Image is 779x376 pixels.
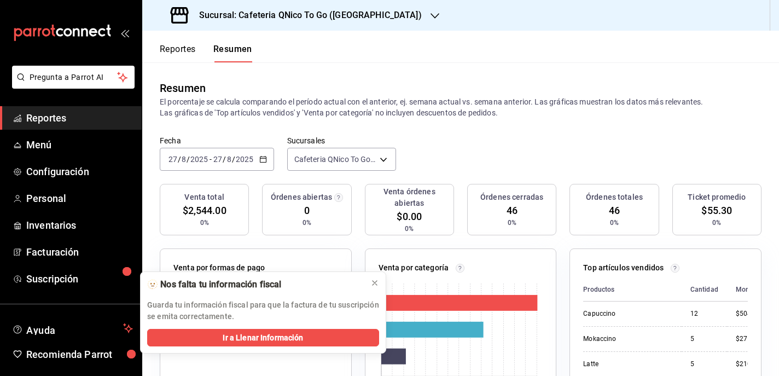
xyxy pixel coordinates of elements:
h3: Sucursal: Cafeteria QNico To Go ([GEOGRAPHIC_DATA]) [190,9,422,22]
div: Capuccino [583,309,672,319]
p: Venta por formas de pago [173,262,265,274]
label: Sucursales [287,137,396,144]
span: 0% [303,218,311,228]
input: -- [168,155,178,164]
span: $0.00 [397,209,422,224]
th: Productos [583,278,681,302]
span: 0% [508,218,516,228]
div: navigation tabs [160,44,252,62]
label: Fecha [160,137,274,144]
div: $275.00 [736,334,761,344]
span: / [178,155,181,164]
p: Top artículos vendidos [583,262,664,274]
p: Venta por categoría [379,262,449,274]
button: Ir a Llenar Información [147,329,379,346]
div: $504.00 [736,309,761,319]
button: Pregunta a Parrot AI [12,66,135,89]
span: Personal [26,191,133,206]
span: Ir a Llenar Información [223,332,303,344]
input: ---- [190,155,208,164]
input: -- [213,155,223,164]
input: ---- [235,155,254,164]
h3: Venta total [184,192,224,203]
span: Inventarios [26,218,133,233]
h3: Ticket promedio [688,192,746,203]
span: 0% [405,224,414,234]
span: / [187,155,190,164]
span: Configuración [26,164,133,179]
button: open_drawer_menu [120,28,129,37]
h3: Órdenes abiertas [271,192,332,203]
span: Cafeteria QNico To Go ([GEOGRAPHIC_DATA]) [294,154,376,165]
input: -- [181,155,187,164]
a: Pregunta a Parrot AI [8,79,135,91]
span: Recomienda Parrot [26,347,133,362]
th: Cantidad [682,278,727,302]
span: Reportes [26,111,133,125]
span: $55.30 [701,203,732,218]
span: Pregunta a Parrot AI [30,72,118,83]
span: 46 [507,203,518,218]
div: Resumen [160,80,206,96]
div: 12 [690,309,718,319]
h3: Venta órdenes abiertas [370,186,449,209]
span: 0% [712,218,721,228]
span: - [210,155,212,164]
h3: Órdenes totales [586,192,643,203]
input: -- [226,155,232,164]
span: Ayuda [26,322,119,335]
span: / [232,155,235,164]
span: Menú [26,137,133,152]
span: / [223,155,226,164]
div: Latte [583,360,672,369]
span: $2,544.00 [183,203,226,218]
p: El porcentaje se calcula comparando el período actual con el anterior, ej. semana actual vs. sema... [160,96,761,118]
p: Guarda tu información fiscal para que la factura de tu suscripción se emita correctamente. [147,299,379,322]
span: 0 [304,203,310,218]
div: $210.00 [736,360,761,369]
span: Suscripción [26,271,133,286]
span: Facturación [26,245,133,259]
div: Mokaccino [583,334,672,344]
div: 🫥 Nos falta tu información fiscal [147,279,362,291]
span: 0% [610,218,619,228]
button: Resumen [213,44,252,62]
div: 5 [690,334,718,344]
div: 5 [690,360,718,369]
span: 46 [609,203,620,218]
h3: Órdenes cerradas [480,192,543,203]
th: Monto [727,278,761,302]
span: 0% [200,218,209,228]
button: Reportes [160,44,196,62]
